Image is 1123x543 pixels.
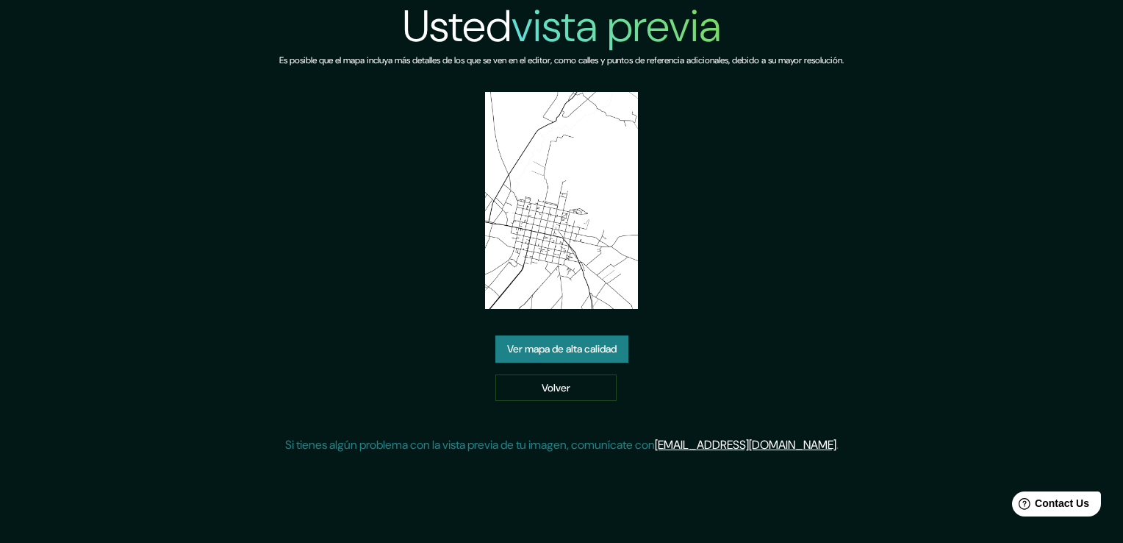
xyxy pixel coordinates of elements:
a: Ver mapa de alta calidad [495,336,628,363]
p: Si tienes algún problema con la vista previa de tu imagen, comunícate con . [285,436,839,454]
h6: Es posible que el mapa incluya más detalles de los que se ven en el editor, como calles y puntos ... [279,53,844,68]
a: [EMAIL_ADDRESS][DOMAIN_NAME] [655,437,836,452]
iframe: Help widget launcher [992,486,1107,527]
a: Volver [495,375,617,402]
img: created-map-preview [485,92,639,309]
